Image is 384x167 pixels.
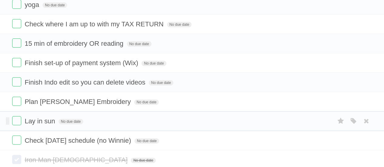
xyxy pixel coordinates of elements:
span: Finish set-up of payment system (Wix) [25,59,140,67]
span: Iron Man [DEMOGRAPHIC_DATA] [25,156,129,164]
span: Lay in sun [25,117,56,125]
span: Check where I am up to with my TAX RETURN [25,20,165,28]
span: No due date [134,99,159,105]
span: Finish Indo edit so you can delete videos [25,78,147,86]
label: Done [12,116,21,125]
span: Check [DATE] schedule (no Winnie) [25,137,133,144]
span: No due date [167,22,192,27]
label: Done [12,58,21,67]
label: Done [12,135,21,145]
span: No due date [127,41,151,47]
span: Plan [PERSON_NAME] Embroidery [25,98,132,105]
span: No due date [134,138,159,144]
span: 15 min of embroidery OR reading [25,40,125,47]
span: No due date [131,158,155,163]
span: No due date [149,80,173,85]
label: Done [12,38,21,48]
label: Done [12,155,21,164]
label: Done [12,77,21,86]
label: Star task [335,116,346,126]
span: No due date [59,119,83,124]
label: Done [12,97,21,106]
label: Done [12,19,21,28]
span: No due date [42,2,67,8]
span: No due date [141,61,166,66]
span: yoga [25,1,41,8]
